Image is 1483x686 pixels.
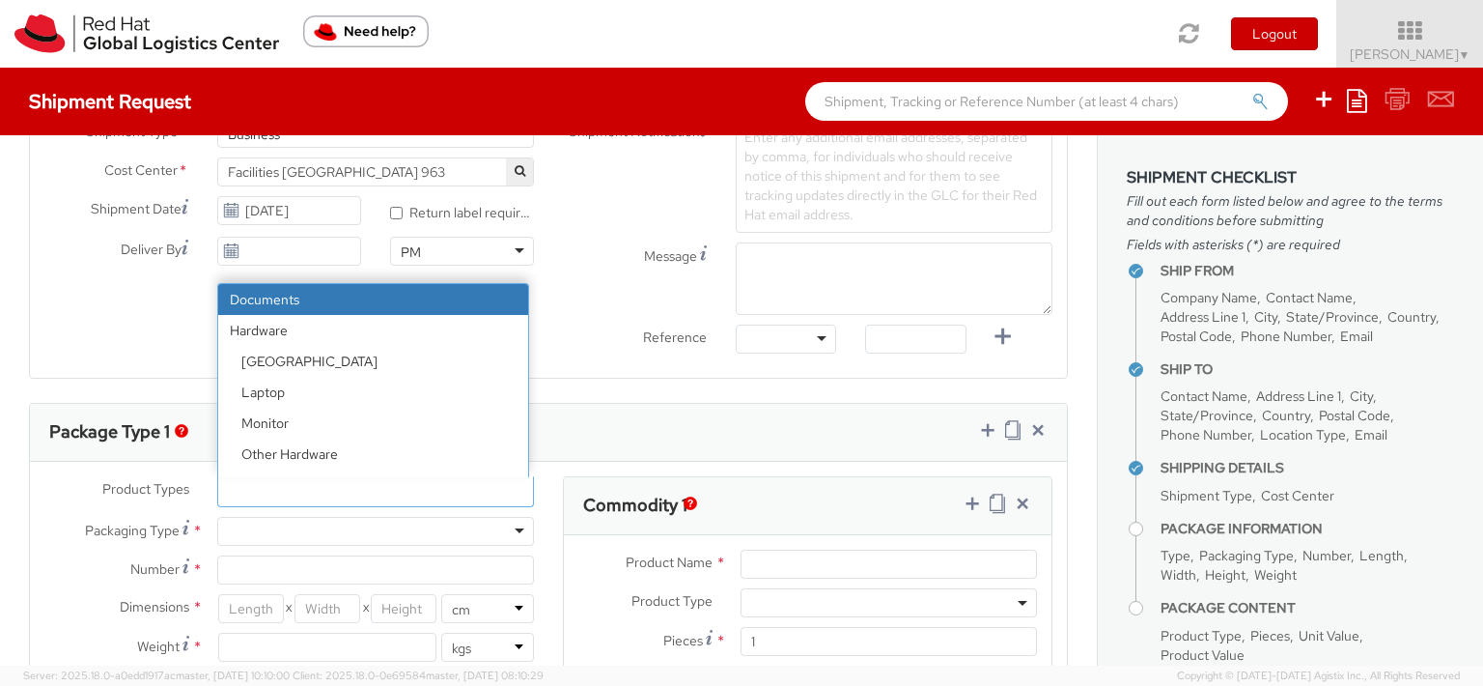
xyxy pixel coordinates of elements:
[130,560,180,578] span: Number
[104,160,178,183] span: Cost Center
[426,669,544,682] span: master, [DATE] 08:10:29
[1161,308,1245,326] span: Address Line 1
[218,594,284,623] input: Length
[805,82,1288,121] input: Shipment, Tracking or Reference Number (at least 4 chars)
[1319,407,1390,424] span: Postal Code
[1286,308,1379,326] span: State/Province
[1262,407,1310,424] span: Country
[1161,547,1190,564] span: Type
[1161,264,1454,278] h4: Ship From
[1161,461,1454,475] h4: Shipping Details
[1161,522,1454,536] h4: Package Information
[218,315,528,346] strong: Hardware
[293,669,544,682] span: Client: 2025.18.0-0e69584
[1161,601,1454,615] h4: Package Content
[360,594,371,623] span: X
[1359,547,1404,564] span: Length
[218,284,528,315] li: Documents
[120,598,189,615] span: Dimensions
[91,199,182,219] span: Shipment Date
[744,129,1037,223] span: Enter any additional email addresses, separated by comma, for individuals who should receive noti...
[371,594,436,623] input: Height
[1127,191,1454,230] span: Fill out each form listed below and agree to the terms and conditions before submitting
[631,592,713,610] span: Product Type
[643,329,707,346] span: Reference
[121,240,182,260] span: Deliver By
[1254,566,1297,584] span: Weight
[294,594,360,623] input: Width
[1127,235,1454,254] span: Fields with asterisks (*) are required
[1161,387,1247,405] span: Contact Name
[1254,308,1277,326] span: City
[284,594,294,623] span: X
[218,315,528,531] li: Hardware
[230,408,528,439] li: Monitor
[1302,547,1351,564] span: Number
[1199,547,1294,564] span: Packaging Type
[1459,47,1470,63] span: ▼
[1350,387,1373,405] span: City
[228,163,523,181] span: Facilities New Delhi 963
[401,243,421,262] div: PM
[1205,566,1245,584] span: Height
[29,91,191,112] h4: Shipment Request
[1266,289,1353,306] span: Contact Name
[137,638,180,655] span: Weight
[303,15,429,47] button: Need help?
[1161,487,1252,504] span: Shipment Type
[102,480,189,498] span: Product Types
[663,632,703,649] span: Pieces
[1350,45,1470,63] span: [PERSON_NAME]
[1340,328,1373,345] span: Email
[1387,308,1436,326] span: Country
[230,377,528,408] li: Laptop
[1261,487,1334,504] span: Cost Center
[1250,627,1290,644] span: Pieces
[1161,328,1232,345] span: Postal Code
[1231,17,1318,50] button: Logout
[1161,407,1253,424] span: State/Province
[626,554,713,571] span: Product Name
[1355,426,1387,443] span: Email
[1161,566,1196,584] span: Width
[1241,328,1331,345] span: Phone Number
[1161,646,1245,664] span: Product Value
[1161,426,1251,443] span: Phone Number
[230,346,528,377] li: [GEOGRAPHIC_DATA]
[1127,169,1454,186] h3: Shipment Checklist
[1161,362,1454,377] h4: Ship To
[1299,627,1359,644] span: Unit Value
[176,669,290,682] span: master, [DATE] 10:10:00
[1260,426,1346,443] span: Location Type
[1161,627,1242,644] span: Product Type
[1177,669,1460,684] span: Copyright © [DATE]-[DATE] Agistix Inc., All Rights Reserved
[1256,387,1341,405] span: Address Line 1
[49,422,170,442] h3: Package Type 1
[390,207,403,219] input: Return label required
[644,247,697,265] span: Message
[1161,289,1257,306] span: Company Name
[230,470,528,500] li: Server
[85,522,180,539] span: Packaging Type
[583,496,687,515] h3: Commodity 1
[14,14,279,53] img: rh-logistics-00dfa346123c4ec078e1.svg
[230,439,528,470] li: Other Hardware
[23,669,290,682] span: Server: 2025.18.0-a0edd1917ac
[217,157,534,186] span: Facilities New Delhi 963
[390,200,534,222] label: Return label required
